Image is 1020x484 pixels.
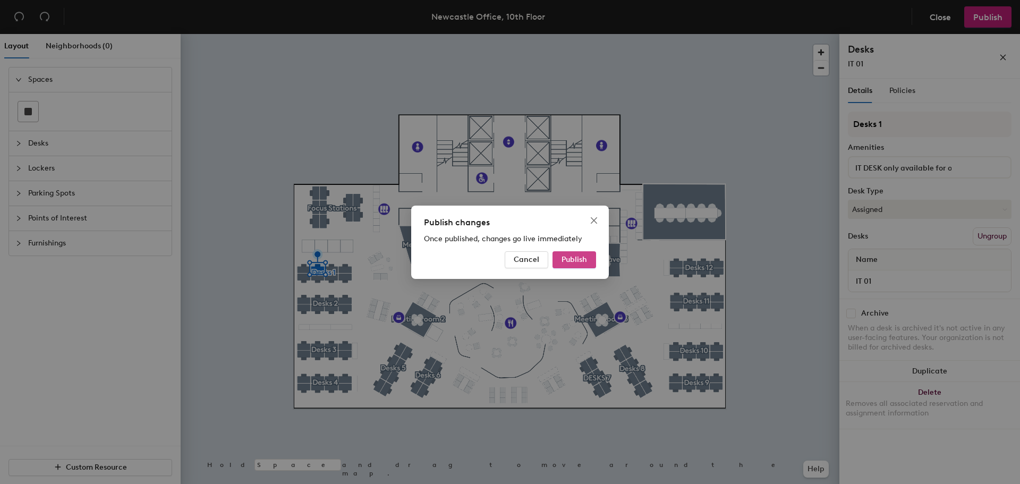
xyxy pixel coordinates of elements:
button: Publish [552,251,596,268]
button: Cancel [505,251,548,268]
span: Cancel [514,255,539,264]
span: Publish [562,255,587,264]
span: Close [585,216,602,225]
span: Once published, changes go live immediately [424,234,582,243]
div: Publish changes [424,216,596,229]
button: Close [585,212,602,229]
span: close [590,216,598,225]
